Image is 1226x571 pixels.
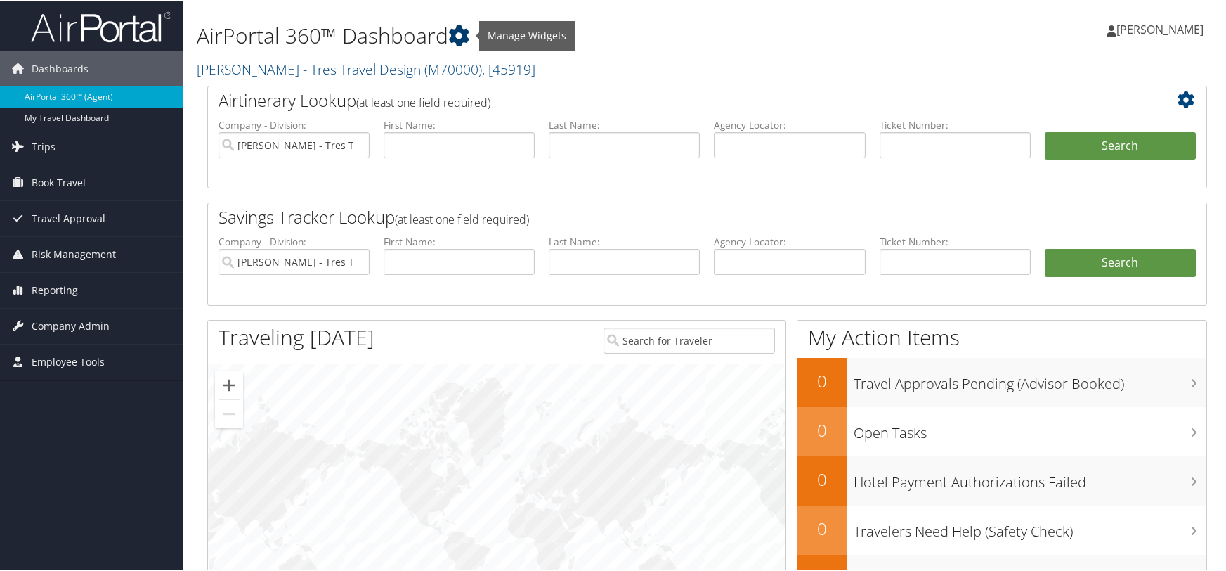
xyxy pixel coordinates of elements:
button: Zoom out [215,399,243,427]
label: Ticket Number: [880,233,1031,248]
h2: 0 [797,417,847,441]
label: Last Name: [549,233,700,248]
span: ( M70000 ) [424,58,482,77]
a: [PERSON_NAME] [1107,7,1218,49]
span: Trips [32,128,56,163]
label: Agency Locator: [714,233,865,248]
span: Company Admin [32,307,110,342]
h1: Traveling [DATE] [219,321,374,351]
button: Search [1045,131,1196,159]
label: First Name: [384,117,535,131]
span: , [ 45919 ] [482,58,535,77]
a: 0Open Tasks [797,406,1206,455]
input: Search for Traveler [604,326,775,352]
h3: Hotel Payment Authorizations Failed [854,464,1206,491]
label: Ticket Number: [880,117,1031,131]
h2: 0 [797,515,847,539]
span: [PERSON_NAME] [1116,20,1204,36]
img: airportal-logo.png [31,9,171,42]
span: Manage Widgets [479,20,575,49]
h1: AirPortal 360™ Dashboard [197,20,878,49]
a: [PERSON_NAME] - Tres Travel Design [197,58,535,77]
input: search accounts [219,248,370,274]
span: Book Travel [32,164,86,199]
a: 0Travelers Need Help (Safety Check) [797,504,1206,553]
label: First Name: [384,233,535,248]
span: Risk Management [32,236,116,271]
h2: Savings Tracker Lookup [219,204,1113,228]
h2: Airtinerary Lookup [219,87,1113,111]
h2: 0 [797,466,847,490]
h2: 0 [797,368,847,392]
span: Dashboards [32,50,89,85]
a: 0Travel Approvals Pending (Advisor Booked) [797,357,1206,406]
span: Reporting [32,271,78,307]
h3: Travel Approvals Pending (Advisor Booked) [854,366,1206,392]
h3: Open Tasks [854,415,1206,442]
h1: My Action Items [797,321,1206,351]
label: Company - Division: [219,117,370,131]
label: Agency Locator: [714,117,865,131]
h3: Travelers Need Help (Safety Check) [854,513,1206,540]
label: Last Name: [549,117,700,131]
a: 0Hotel Payment Authorizations Failed [797,455,1206,504]
span: (at least one field required) [395,210,529,226]
label: Company - Division: [219,233,370,248]
button: Zoom in [215,370,243,398]
span: Travel Approval [32,200,105,235]
a: Search [1045,248,1196,276]
span: Employee Tools [32,343,105,378]
span: (at least one field required) [356,94,490,109]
